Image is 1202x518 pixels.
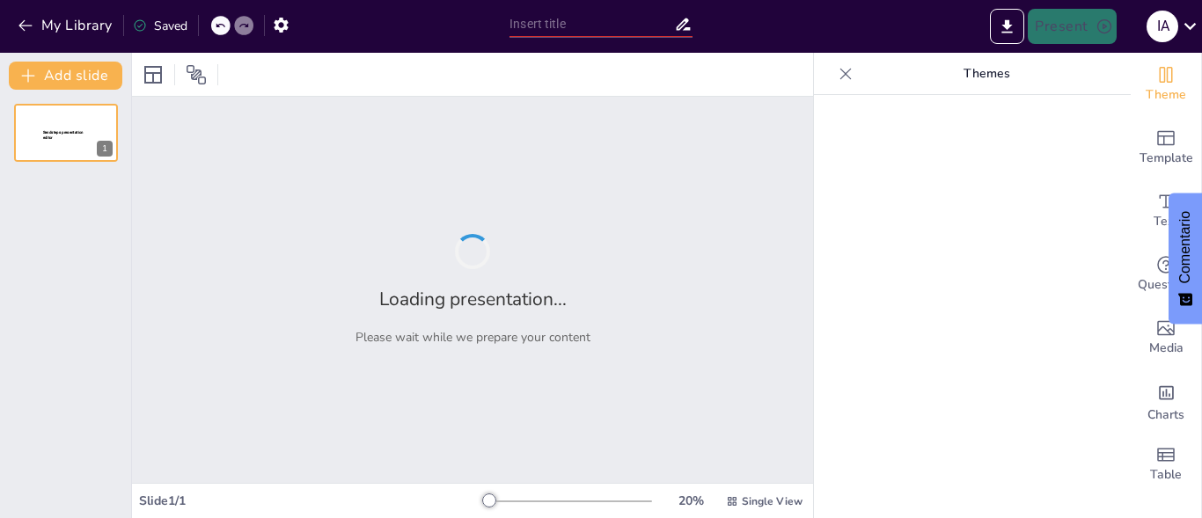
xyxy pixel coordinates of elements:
[1131,116,1201,179] div: Add ready made slides
[1149,339,1184,358] span: Media
[355,329,590,346] p: Please wait while we prepare your content
[1150,465,1182,485] span: Table
[139,492,483,509] div: Slide 1 / 1
[379,287,567,311] h2: Loading presentation...
[1147,9,1178,44] button: I A
[92,109,113,130] button: Cannot delete last slide
[1131,433,1201,496] div: Add a table
[1131,369,1201,433] div: Add charts and graphs
[1028,9,1116,44] button: Present
[1138,275,1195,295] span: Questions
[133,18,187,34] div: Saved
[1169,193,1202,325] button: Comentarios - Mostrar encuesta
[1140,149,1193,168] span: Template
[139,61,167,89] div: Layout
[1131,179,1201,243] div: Add text boxes
[990,9,1024,44] button: Export to PowerPoint
[67,109,88,130] button: Duplicate Slide
[742,494,803,508] span: Single View
[860,53,1113,95] p: Themes
[186,64,207,85] span: Position
[1131,306,1201,369] div: Add images, graphics, shapes or video
[1154,212,1178,231] span: Text
[97,141,113,157] div: 1
[43,130,84,140] span: Sendsteps presentation editor
[670,492,712,509] div: 20 %
[1147,405,1184,425] span: Charts
[1177,211,1192,284] font: Comentario
[1146,85,1186,105] span: Theme
[13,11,120,40] button: My Library
[14,104,118,162] div: 1
[1131,243,1201,306] div: Get real-time input from your audience
[1147,11,1178,42] div: I A
[509,11,674,37] input: Insert title
[9,62,122,90] button: Add slide
[1131,53,1201,116] div: Change the overall theme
